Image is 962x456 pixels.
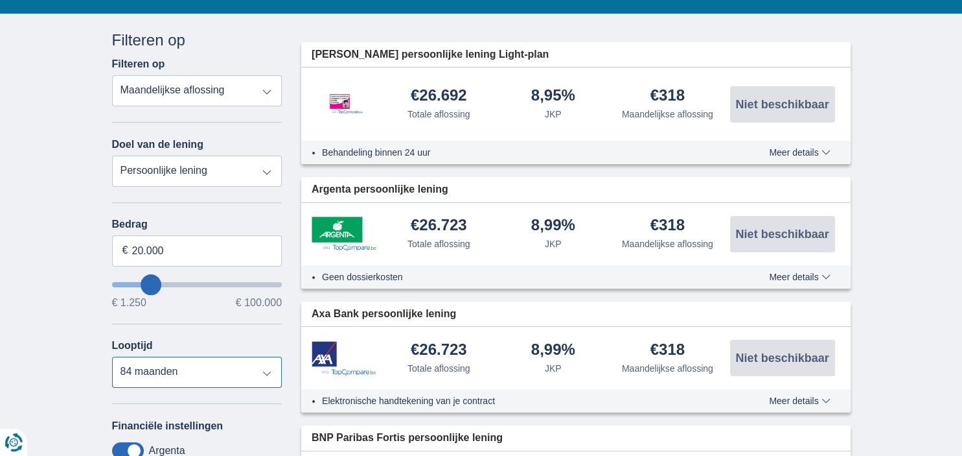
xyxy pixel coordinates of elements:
label: Filteren op [112,58,165,70]
button: Meer details [759,147,840,158]
label: Looptijd [112,340,153,352]
div: Totale aflossing [407,237,470,250]
span: Niet beschikbaar [735,352,829,364]
div: €26.723 [411,217,467,235]
button: Niet beschikbaar [730,216,835,252]
div: €26.723 [411,342,467,359]
div: Maandelijkse aflossing [622,237,713,250]
li: Behandeling binnen 24 uur [322,146,722,159]
button: Niet beschikbaar [730,340,835,376]
div: Maandelijkse aflossing [622,108,713,121]
span: Argenta persoonlijke lening [312,182,448,197]
img: product.pl.alt Leemans Kredieten [312,80,376,127]
div: Totale aflossing [407,362,470,375]
span: Niet beschikbaar [735,228,829,240]
img: product.pl.alt Argenta [312,217,376,250]
div: 8,99% [531,217,575,235]
div: €318 [650,217,685,235]
div: €318 [650,88,685,105]
span: € 1.250 [112,298,146,308]
div: 8,95% [531,88,575,105]
div: Maandelijkse aflossing [622,362,713,375]
input: wantToBorrow [112,282,282,287]
div: €318 [650,342,685,359]
span: Meer details [769,272,830,282]
li: Geen dossierkosten [322,270,722,283]
span: Axa Bank persoonlijke lening [312,307,456,322]
div: JKP [545,237,562,250]
span: Meer details [769,396,830,405]
label: Financiële instellingen [112,420,223,432]
span: € 100.000 [236,298,282,308]
span: € [122,243,128,258]
button: Meer details [759,272,840,282]
label: Bedrag [112,219,282,230]
div: JKP [545,362,562,375]
div: €26.692 [411,88,467,105]
button: Meer details [759,396,840,406]
li: Elektronische handtekening van je contract [322,394,722,407]
span: Niet beschikbaar [735,99,829,110]
div: 8,99% [531,342,575,359]
button: Niet beschikbaar [730,86,835,123]
label: Doel van de lening [112,139,203,150]
span: [PERSON_NAME] persoonlijke lening Light-plan [312,47,549,62]
div: Totale aflossing [407,108,470,121]
span: BNP Paribas Fortis persoonlijke lening [312,431,503,446]
div: Filteren op [112,29,282,51]
span: Meer details [769,148,830,157]
div: JKP [545,108,562,121]
img: product.pl.alt Axa Bank [312,341,376,376]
